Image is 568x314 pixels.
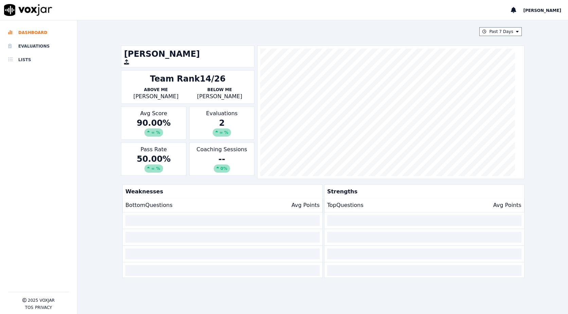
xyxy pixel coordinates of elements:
span: [PERSON_NAME] [523,8,561,13]
div: Avg Score [121,106,187,140]
div: 50.00 % [124,154,183,173]
p: Above Me [124,87,188,92]
button: [PERSON_NAME] [523,6,568,14]
p: Below Me [188,87,252,92]
p: [PERSON_NAME] [188,92,252,101]
a: Evaluations [8,39,69,53]
p: Strengths [324,185,521,198]
div: 90.00 % [124,118,183,137]
div: -- [192,154,252,173]
p: Bottom Questions [125,201,173,209]
div: ∞ % [213,128,231,137]
div: 2 [192,118,252,137]
p: Weaknesses [123,185,320,198]
div: ∞ % [144,164,163,173]
p: Avg Points [493,201,521,209]
div: Evaluations [189,106,255,140]
a: Lists [8,53,69,67]
p: [PERSON_NAME] [124,92,188,101]
img: voxjar logo [4,4,52,16]
button: Privacy [35,305,52,310]
h1: [PERSON_NAME] [124,49,251,59]
p: Top Questions [327,201,363,209]
div: Pass Rate [121,142,187,176]
div: 0% [214,164,230,173]
a: Dashboard [8,26,69,39]
p: Avg Points [291,201,320,209]
div: Coaching Sessions [189,142,255,176]
button: TOS [25,305,33,310]
div: Team Rank 14/26 [150,73,226,84]
div: ∞ % [144,128,163,137]
button: Past 7 Days [479,27,521,36]
p: 2025 Voxjar [28,298,55,303]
